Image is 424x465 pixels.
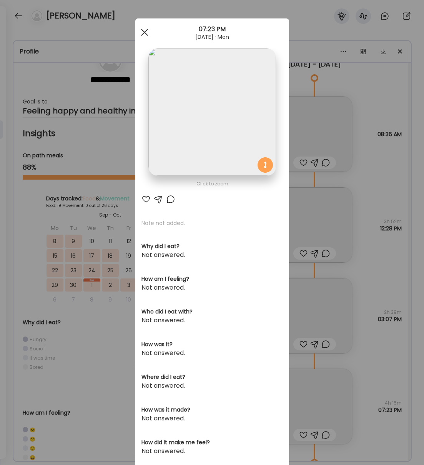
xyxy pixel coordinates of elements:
div: Not answered. [141,414,283,423]
h3: Who did I eat with? [141,308,283,316]
div: [DATE] · Mon [135,34,289,40]
div: Not answered. [141,348,283,358]
h3: Why did I eat? [141,242,283,250]
p: Note not added. [141,219,283,227]
div: Not answered. [141,316,283,325]
h3: How was it made? [141,406,283,414]
h3: How am I feeling? [141,275,283,283]
h3: How was it? [141,340,283,348]
div: Not answered. [141,250,283,260]
img: images%2F1uUYYNCqGsgvO803jw7TXAjzdaK2%2FsNQX5W2hgJ9WXy5kX7Uk%2FECh665t5Vzm7k4LCXyok_1080 [148,48,276,176]
div: Not answered. [141,283,283,292]
h3: How did it make me feel? [141,438,283,447]
div: 07:23 PM [135,25,289,34]
div: Not answered. [141,381,283,390]
h3: Where did I eat? [141,373,283,381]
div: Not answered. [141,447,283,456]
div: Click to zoom [141,179,283,188]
